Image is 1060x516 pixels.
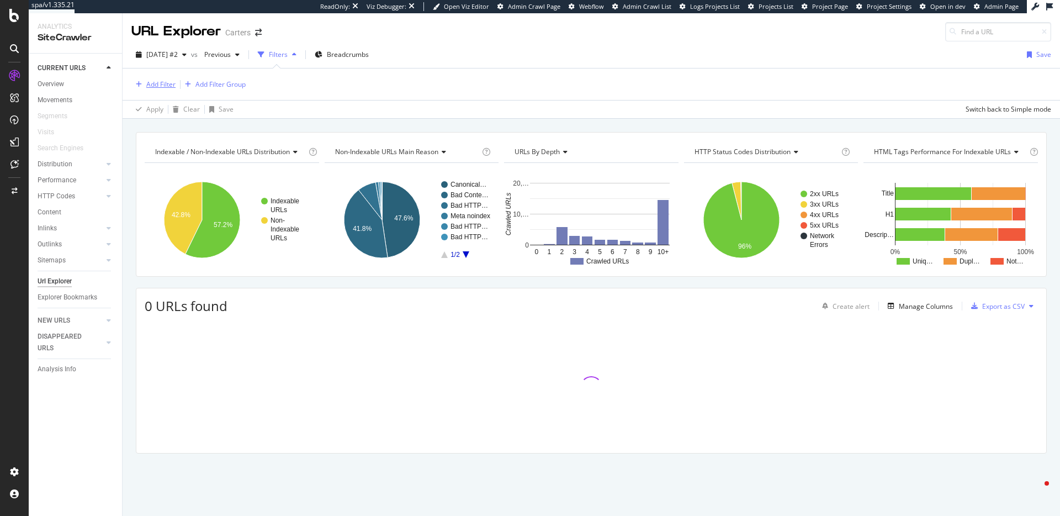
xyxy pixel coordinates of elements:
div: Viz Debugger: [367,2,406,11]
a: Sitemaps [38,255,103,266]
text: Uniq… [913,257,933,265]
div: Add Filter Group [195,80,246,89]
span: Open Viz Editor [444,2,489,10]
a: Distribution [38,159,103,170]
a: Webflow [569,2,604,11]
text: Indexable [271,225,299,233]
a: Movements [38,94,114,106]
button: Apply [131,101,163,118]
div: Carters [225,27,251,38]
div: Visits [38,127,54,138]
button: Save [205,101,234,118]
h4: URLs by Depth [512,143,669,161]
div: Apply [146,104,163,114]
text: 4xx URLs [810,211,839,219]
div: Save [1036,50,1051,59]
span: Breadcrumbs [327,50,369,59]
text: 8 [636,248,640,256]
a: Open in dev [920,2,966,11]
text: URLs [271,234,287,242]
span: 0 URLs found [145,297,227,315]
text: Bad HTTP… [451,202,488,209]
text: 7 [623,248,627,256]
div: Explorer Bookmarks [38,292,97,303]
svg: A chart. [325,172,499,268]
text: Bad HTTP… [451,233,488,241]
a: Content [38,207,114,218]
svg: A chart. [863,172,1038,268]
div: Switch back to Simple mode [966,104,1051,114]
text: 3xx URLs [810,201,839,208]
span: URLs by Depth [515,147,560,156]
button: Breadcrumbs [310,46,373,64]
text: Non- [271,217,285,224]
div: DISAPPEARED URLS [38,331,93,354]
div: Analytics [38,22,113,31]
text: 0 [526,241,529,249]
div: Distribution [38,159,72,170]
a: Overview [38,78,114,90]
a: Open Viz Editor [433,2,489,11]
h4: HTML Tags Performance for Indexable URLs [872,143,1027,161]
a: DISAPPEARED URLS [38,331,103,354]
div: Save [219,104,234,114]
text: 6 [611,248,614,256]
span: Previous [200,50,231,59]
a: Project Page [802,2,848,11]
text: Bad HTTP… [451,223,488,230]
a: Visits [38,127,65,138]
div: URL Explorer [131,22,221,41]
button: Export as CSV [967,297,1025,315]
button: Add Filter Group [181,78,246,91]
span: Projects List [759,2,793,10]
text: 10,… [513,210,529,218]
text: Errors [810,241,828,249]
div: Content [38,207,61,218]
h4: HTTP Status Codes Distribution [692,143,840,161]
span: Non-Indexable URLs Main Reason [335,147,438,156]
text: 100% [1017,248,1035,256]
button: Add Filter [131,78,176,91]
div: NEW URLS [38,315,70,327]
div: Performance [38,175,76,186]
text: Descrip… [865,231,894,239]
a: Project Settings [856,2,911,11]
a: CURRENT URLS [38,62,103,74]
div: Url Explorer [38,276,72,287]
text: 57.2% [214,221,232,229]
button: Save [1022,46,1051,64]
svg: A chart. [684,172,858,268]
text: Crawled URLs [586,257,629,265]
text: Indexable [271,197,299,205]
a: Analysis Info [38,364,114,375]
div: A chart. [504,172,679,268]
button: Clear [168,101,200,118]
div: Create alert [833,302,870,311]
text: 41.8% [353,225,372,233]
text: 5 [598,248,602,256]
div: Analysis Info [38,364,76,375]
div: arrow-right-arrow-left [255,29,262,36]
iframe: Intercom live chat [1022,478,1049,505]
div: Manage Columns [899,302,953,311]
a: Search Engines [38,143,94,154]
text: 0% [891,248,900,256]
a: HTTP Codes [38,191,103,202]
text: Bad Conte… [451,191,489,199]
a: Inlinks [38,223,103,234]
text: 2 [560,248,564,256]
span: Webflow [579,2,604,10]
span: HTML Tags Performance for Indexable URLs [874,147,1011,156]
span: Admin Page [984,2,1019,10]
span: Open in dev [930,2,966,10]
a: Outlinks [38,239,103,250]
div: Export as CSV [982,302,1025,311]
span: vs [191,50,200,59]
span: Admin Crawl Page [508,2,560,10]
text: 3 [573,248,577,256]
div: Segments [38,110,67,122]
span: Admin Crawl List [623,2,671,10]
button: [DATE] #2 [131,46,191,64]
